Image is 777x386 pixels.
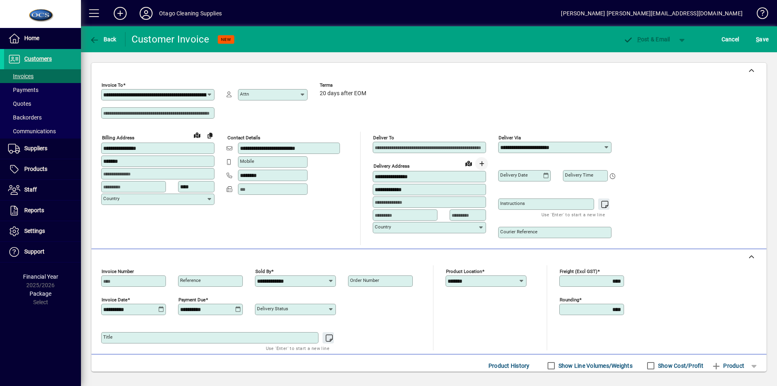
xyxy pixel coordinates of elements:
mat-label: Delivery time [565,172,593,178]
mat-label: Invoice To [102,82,123,88]
span: Payments [8,87,38,93]
span: Cancel [722,33,739,46]
mat-label: Reference [180,277,201,283]
mat-label: Sold by [255,269,271,274]
span: Product History [488,359,530,372]
button: Back [87,32,119,47]
div: Customer Invoice [132,33,210,46]
mat-label: Delivery status [257,306,288,311]
mat-label: Order number [350,277,379,283]
button: Cancel [720,32,741,47]
mat-label: Courier Reference [500,229,537,235]
button: Product [707,358,748,373]
mat-label: Invoice number [102,269,134,274]
span: NEW [221,37,231,42]
span: Backorders [8,114,42,121]
span: S [756,36,759,43]
a: Payments [4,83,81,97]
a: Reports [4,200,81,221]
mat-label: Deliver via [499,135,521,141]
span: Suppliers [24,145,47,151]
mat-hint: Use 'Enter' to start a new line [541,210,605,219]
span: Quotes [8,100,31,107]
mat-label: Mobile [240,158,254,164]
a: View on map [191,128,204,141]
span: Customers [24,55,52,62]
div: Otago Cleaning Supplies [159,7,222,20]
div: [PERSON_NAME] [PERSON_NAME][EMAIL_ADDRESS][DOMAIN_NAME] [561,7,743,20]
button: Product History [485,358,533,373]
a: Quotes [4,97,81,111]
span: Back [89,36,117,43]
mat-label: Product location [446,269,482,274]
mat-label: Deliver To [373,135,394,141]
mat-label: Freight (excl GST) [560,269,597,274]
button: Choose address [475,157,488,170]
button: Save [754,32,771,47]
button: Post & Email [619,32,674,47]
span: Staff [24,186,37,193]
mat-hint: Use 'Enter' to start a new line [266,343,329,353]
a: Support [4,242,81,262]
a: View on map [462,157,475,170]
mat-label: Attn [240,91,249,97]
span: Settings [24,228,45,234]
a: Home [4,28,81,49]
a: Staff [4,180,81,200]
mat-label: Title [103,334,113,340]
mat-label: Country [103,196,119,201]
mat-label: Rounding [560,297,579,303]
button: Add [107,6,133,21]
a: Settings [4,221,81,241]
a: Communications [4,124,81,138]
span: 20 days after EOM [320,90,366,97]
span: Home [24,35,39,41]
a: Backorders [4,111,81,124]
mat-label: Payment due [178,297,206,303]
mat-label: Instructions [500,200,525,206]
span: P [637,36,641,43]
label: Show Line Volumes/Weights [557,362,633,370]
app-page-header-button: Back [81,32,125,47]
button: Copy to Delivery address [204,129,217,142]
mat-label: Invoice date [102,297,127,303]
span: Financial Year [23,273,58,280]
span: ave [756,33,769,46]
span: Communications [8,128,56,134]
a: Products [4,159,81,179]
span: Support [24,248,45,255]
button: Profile [133,6,159,21]
a: Suppliers [4,139,81,159]
span: Terms [320,83,368,88]
span: ost & Email [623,36,670,43]
span: Package [30,290,51,297]
a: Knowledge Base [751,2,767,28]
mat-label: Delivery date [500,172,528,178]
span: Products [24,166,47,172]
span: Reports [24,207,44,213]
mat-label: Country [375,224,391,230]
a: Invoices [4,69,81,83]
span: Invoices [8,73,34,79]
span: Product [711,359,744,372]
label: Show Cost/Profit [656,362,703,370]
